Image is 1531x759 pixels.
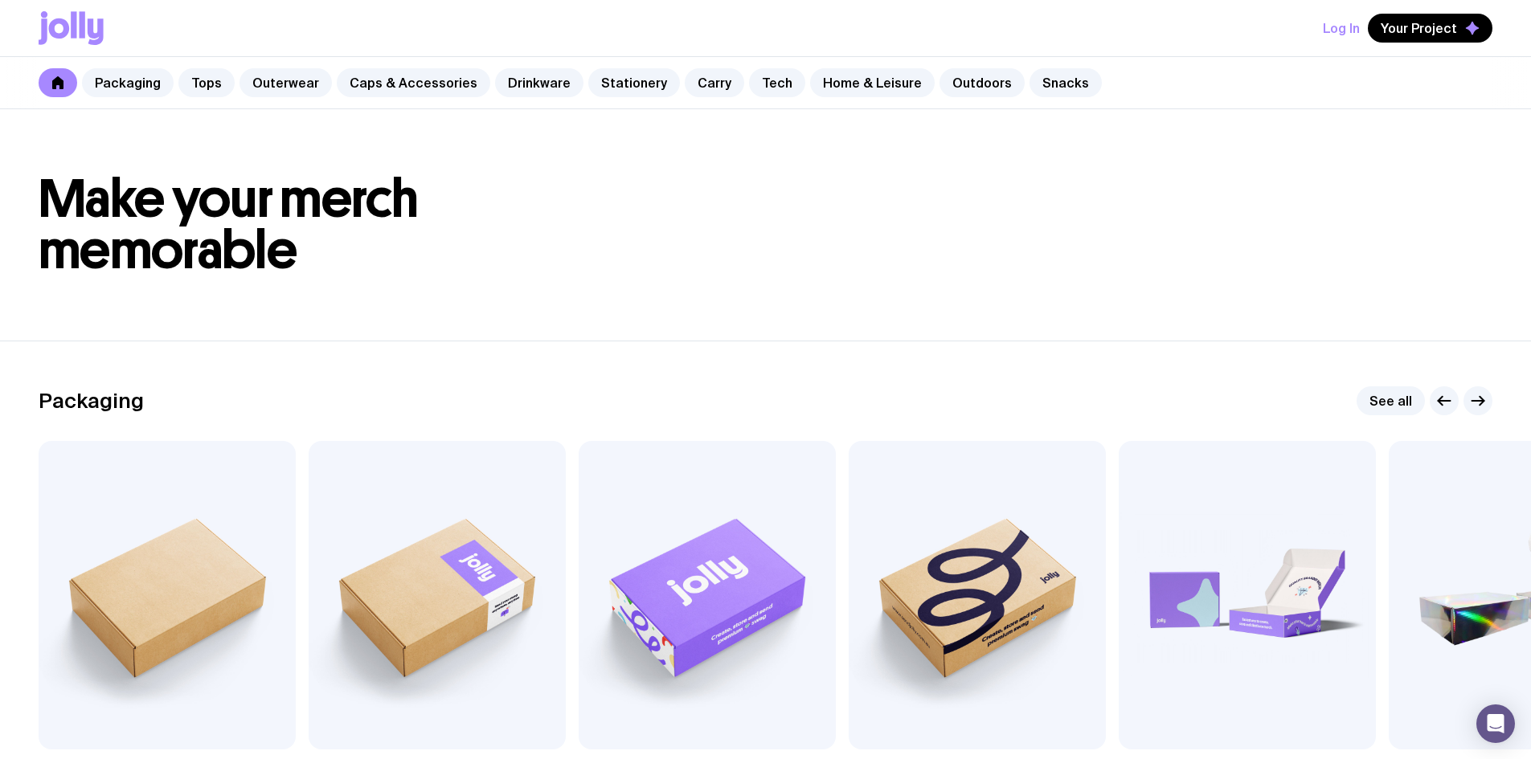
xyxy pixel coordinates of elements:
[39,389,144,413] h2: Packaging
[810,68,935,97] a: Home & Leisure
[1476,704,1515,743] div: Open Intercom Messenger
[178,68,235,97] a: Tops
[82,68,174,97] a: Packaging
[1030,68,1102,97] a: Snacks
[588,68,680,97] a: Stationery
[1381,20,1457,36] span: Your Project
[239,68,332,97] a: Outerwear
[749,68,805,97] a: Tech
[337,68,490,97] a: Caps & Accessories
[495,68,583,97] a: Drinkware
[685,68,744,97] a: Carry
[1323,14,1360,43] button: Log In
[939,68,1025,97] a: Outdoors
[1357,386,1425,415] a: See all
[1368,14,1492,43] button: Your Project
[39,167,419,282] span: Make your merch memorable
